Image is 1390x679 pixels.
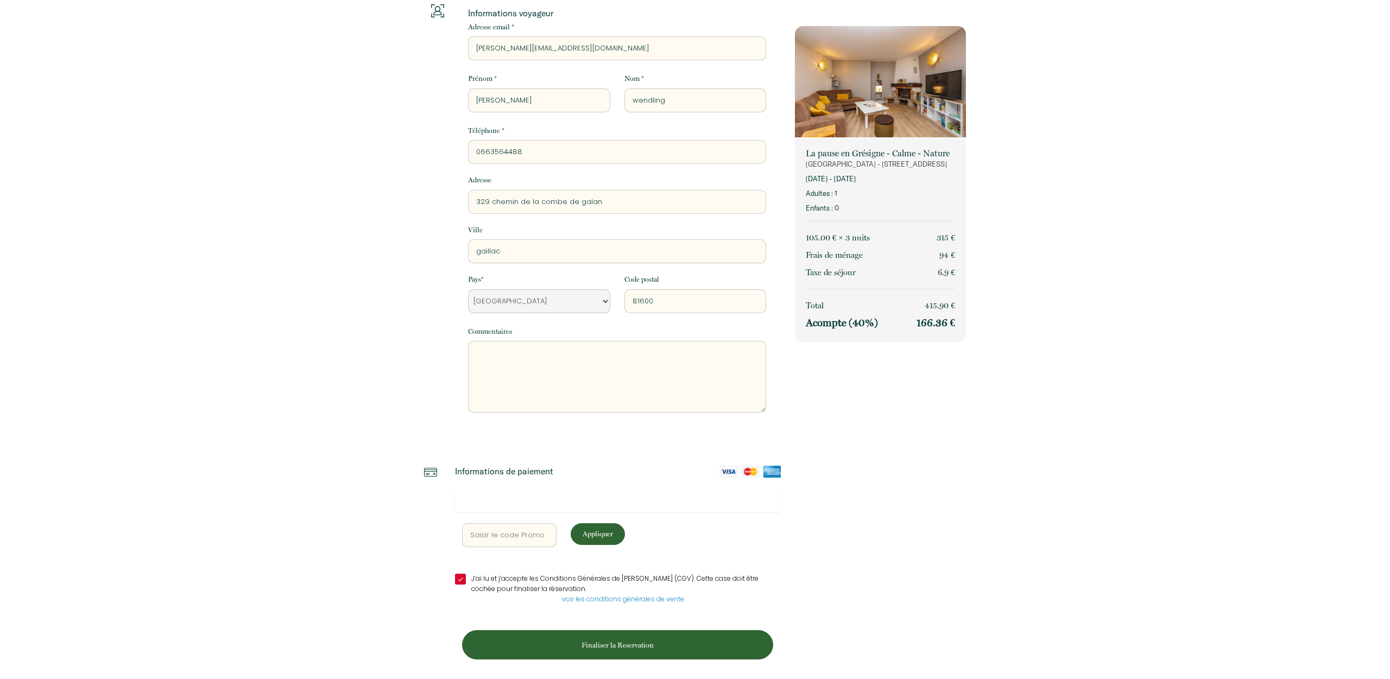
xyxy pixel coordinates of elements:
[867,233,870,243] span: s
[806,249,863,262] p: Frais de ménage
[571,523,625,545] button: Appliquer
[468,22,514,33] label: Adresse email *
[806,231,870,244] p: 105.00 € × 3 nuit
[742,466,759,478] img: mastercard
[917,316,955,329] p: 166.36 €
[806,203,955,213] p: Enfants : 0
[795,26,966,140] img: rental-image
[806,174,955,184] p: [DATE] - [DATE]
[431,4,444,17] img: guests-info
[468,73,497,84] label: Prénom *
[806,159,955,169] p: [GEOGRAPHIC_DATA] - [STREET_ADDRESS]
[455,466,553,477] p: Informations de paiement
[468,326,512,337] label: Commentaires
[468,8,766,18] p: Informations voyageur
[468,289,610,313] select: Default select example
[562,594,684,604] a: voir les conditions générales de vente
[462,630,773,659] button: Finaliser la Reservation
[720,466,737,478] img: visa-card
[806,148,955,159] p: La pause en Grésigne - Calme - Nature
[424,466,437,479] img: credit-card
[624,274,659,285] label: Code postal
[806,301,824,310] span: Total
[574,529,621,539] p: Appliquer
[468,274,484,285] label: Pays
[938,266,955,279] p: 6.9 €
[937,231,955,244] p: 315 €
[925,301,955,310] span: 415.90 €
[466,640,769,650] p: Finaliser la Reservation
[468,225,483,236] label: Ville
[468,125,504,136] label: Téléphone *
[806,188,955,199] p: Adultes : 1
[806,316,878,329] p: Acompte (40%)
[763,466,781,478] img: amex
[806,266,856,279] p: Taxe de séjour
[624,73,644,84] label: Nom *
[462,523,557,547] input: Saisir le code Promo
[462,496,774,506] iframe: Cadre de saisie sécurisé pour le paiement par carte
[468,175,491,186] label: Adresse
[939,249,955,262] p: 94 €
